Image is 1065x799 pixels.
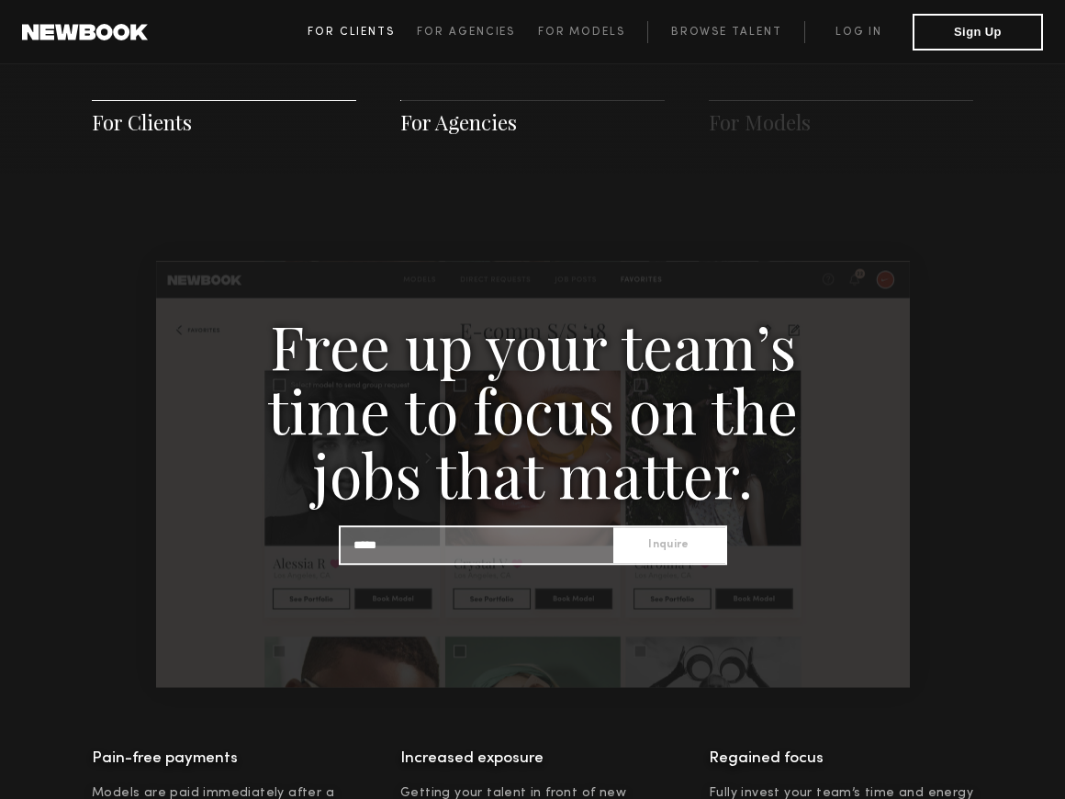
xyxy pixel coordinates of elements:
a: Browse Talent [647,21,804,43]
a: For Models [538,21,648,43]
h4: Regained focus [709,745,973,772]
a: Log in [804,21,913,43]
h3: Free up your team’s time to focus on the jobs that matter. [216,313,849,506]
button: Inquire [613,527,725,563]
button: Sign Up [913,14,1043,51]
span: For Clients [308,27,395,38]
a: For Agencies [400,108,517,136]
h4: Increased exposure [400,745,665,772]
a: For Models [709,108,811,136]
h4: Pain-free payments [92,745,356,772]
a: For Clients [308,21,417,43]
a: For Agencies [417,21,537,43]
span: For Models [538,27,625,38]
span: For Agencies [417,27,515,38]
a: For Clients [92,108,192,136]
